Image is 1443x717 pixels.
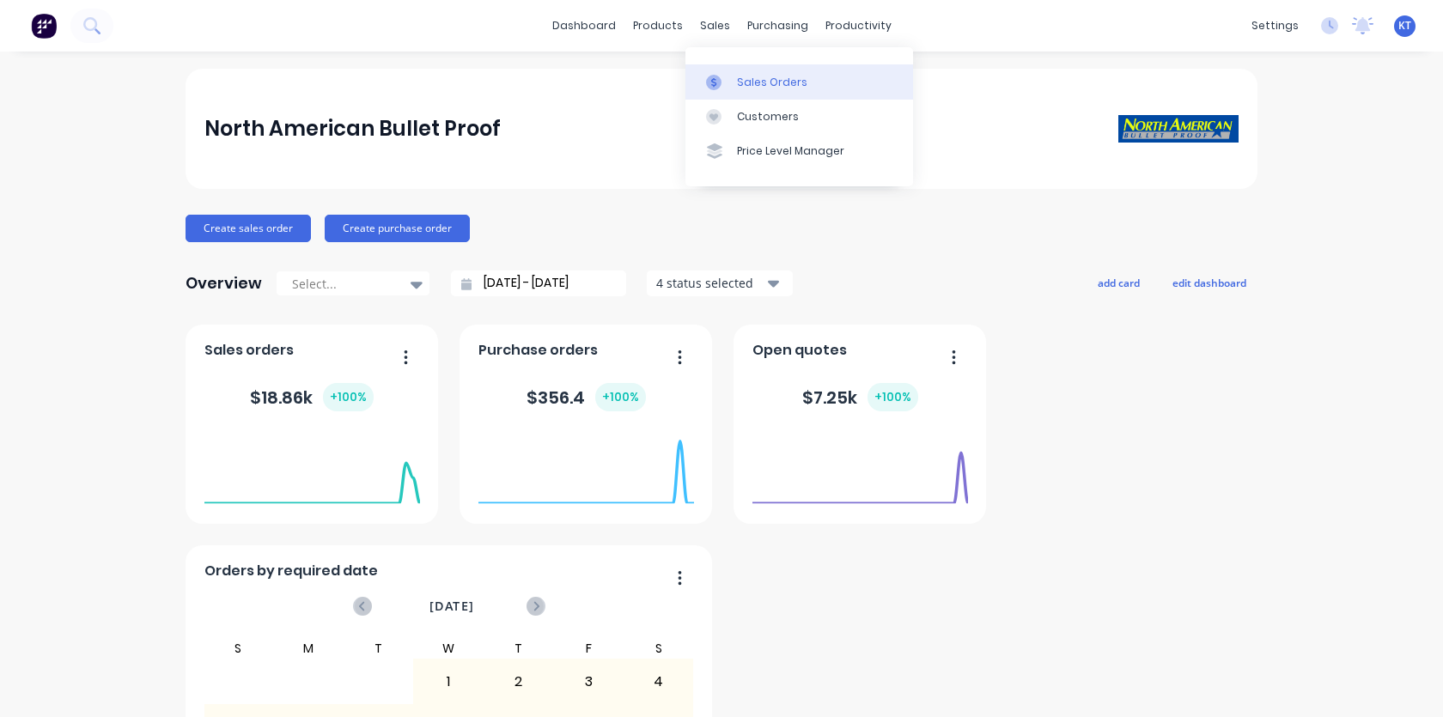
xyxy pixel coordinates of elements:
div: 2 [484,660,553,703]
span: Open quotes [752,340,847,361]
a: dashboard [544,13,624,39]
div: productivity [817,13,900,39]
div: $ 7.25k [802,383,918,411]
div: T [484,638,554,659]
a: Sales Orders [685,64,913,99]
div: 1 [414,660,483,703]
div: sales [691,13,739,39]
div: $ 356.4 [527,383,646,411]
div: Price Level Manager [737,143,844,159]
button: Create sales order [186,215,311,242]
span: Purchase orders [478,340,598,361]
a: Price Level Manager [685,134,913,168]
span: Sales orders [204,340,294,361]
div: T [344,638,414,659]
div: Overview [186,266,262,301]
span: [DATE] [429,597,474,616]
div: purchasing [739,13,817,39]
button: add card [1087,271,1151,294]
button: Create purchase order [325,215,470,242]
div: + 100 % [868,383,918,411]
div: + 100 % [595,383,646,411]
button: 4 status selected [647,270,793,296]
button: edit dashboard [1161,271,1257,294]
div: + 100 % [323,383,374,411]
div: products [624,13,691,39]
a: Customers [685,100,913,134]
div: F [553,638,624,659]
div: S [624,638,694,659]
img: North American Bullet Proof [1118,115,1239,143]
div: North American Bullet Proof [204,112,501,146]
div: 4 [624,660,693,703]
div: M [273,638,344,659]
span: KT [1398,18,1411,33]
img: Factory [31,13,57,39]
div: Sales Orders [737,75,807,90]
div: settings [1243,13,1307,39]
div: $ 18.86k [250,383,374,411]
div: Customers [737,109,799,125]
div: S [204,638,274,659]
div: W [413,638,484,659]
div: 4 status selected [656,274,764,292]
div: 3 [554,660,623,703]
